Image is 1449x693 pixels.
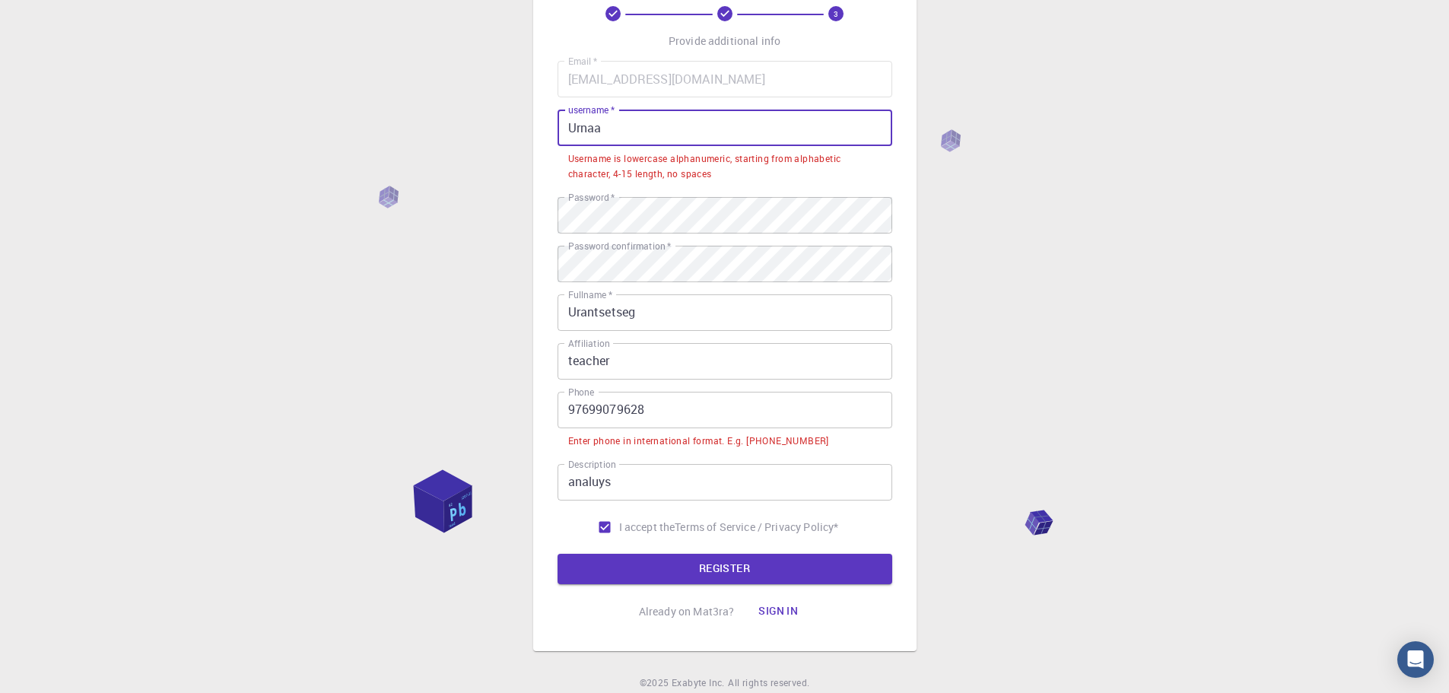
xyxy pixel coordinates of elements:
label: Affiliation [568,337,609,350]
a: Terms of Service / Privacy Policy* [675,520,838,535]
text: 3 [834,8,838,19]
span: © 2025 [640,676,672,691]
label: username [568,103,615,116]
label: Description [568,458,616,471]
button: REGISTER [558,554,892,584]
p: Terms of Service / Privacy Policy * [675,520,838,535]
div: Username is lowercase alphanumeric, starting from alphabetic character, 4-15 length, no spaces [568,151,882,182]
p: Already on Mat3ra? [639,604,735,619]
label: Fullname [568,288,612,301]
p: Provide additional info [669,33,780,49]
a: Exabyte Inc. [672,676,725,691]
span: Exabyte Inc. [672,676,725,688]
label: Password confirmation [568,240,671,253]
span: I accept the [619,520,675,535]
label: Phone [568,386,594,399]
div: Enter phone in international format. E.g. [PHONE_NUMBER] [568,434,829,449]
div: Open Intercom Messenger [1397,641,1434,678]
label: Password [568,191,615,204]
label: Email [568,55,597,68]
button: Sign in [746,596,810,627]
span: All rights reserved. [728,676,809,691]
